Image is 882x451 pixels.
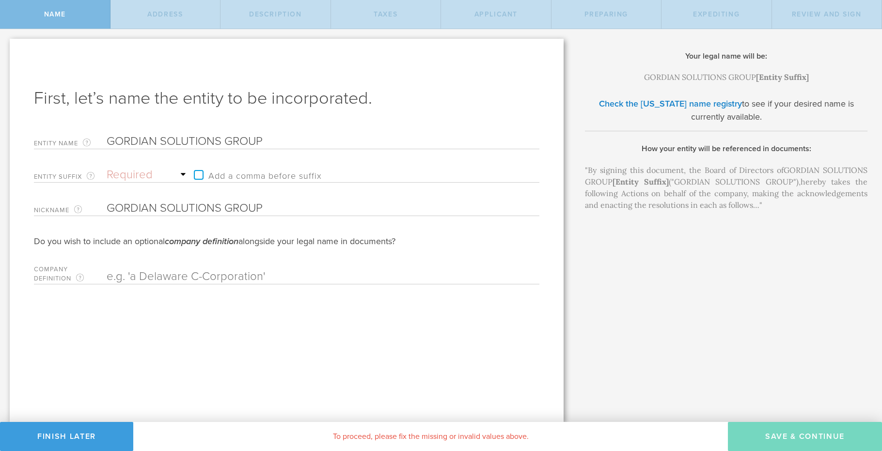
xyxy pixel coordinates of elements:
[599,98,742,109] a: Check the [US_STATE] name registry
[34,87,539,110] h1: First, let’s name the entity to be incorporated.
[585,164,867,211] div: "By signing this document, the Board of Directors of hereby takes the following Actions on behalf...
[728,422,882,451] button: Save & Continue
[107,269,505,284] input: e.g. 'a Delaware C-Corporation'
[107,134,505,149] input: Required
[693,10,740,18] span: Expediting
[333,432,529,441] span: To proceed, please fix the missing or invalid values above.
[792,10,862,18] span: Review and Sign
[34,204,107,216] label: Nickname
[585,143,867,154] h2: How your entity will be referenced in documents:
[44,10,66,18] span: Name
[474,10,518,18] span: Applicant
[613,177,669,187] span: [Entity Suffix]
[107,201,505,216] input: Required
[165,236,238,247] em: company definition
[669,177,800,187] span: ("GORDIAN SOLUTIONS GROUP"),
[644,72,756,82] span: GORDIAN SOLUTIONS GROUP
[249,10,301,18] span: Description
[189,168,322,182] label: Add a comma before suffix
[34,235,539,247] div: Do you wish to include an optional alongside your legal name in documents?
[691,98,854,122] span: to see if your desired name is currently available.
[585,165,867,187] span: GORDIAN SOLUTIONS GROUP
[756,72,809,82] span: [Entity Suffix]
[34,171,107,182] label: Entity Suffix
[147,10,183,18] span: Address
[374,10,397,18] span: Taxes
[834,375,882,422] iframe: Chat Widget
[584,10,628,18] span: Preparing
[585,51,867,62] h2: Your legal name will be:
[34,138,107,149] label: Entity Name
[34,266,107,284] label: Company Definition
